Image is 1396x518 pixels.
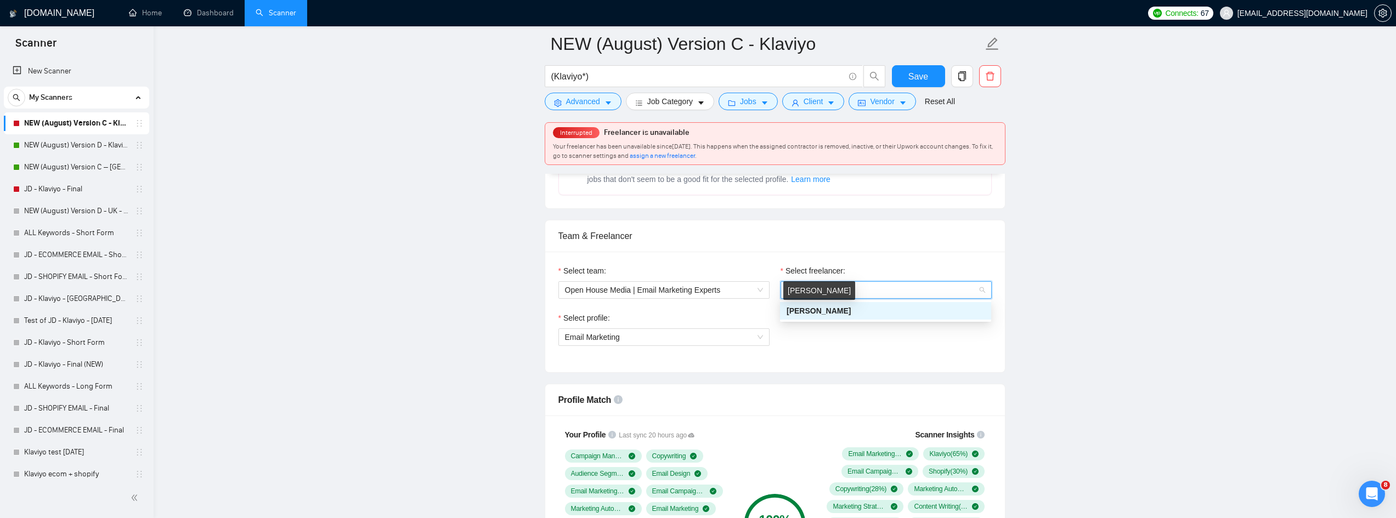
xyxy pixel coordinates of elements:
[558,265,606,277] label: Select team:
[619,430,694,441] span: Last sync 20 hours ago
[626,93,714,110] button: barsJob Categorycaret-down
[870,95,894,107] span: Vendor
[7,35,65,58] span: Scanner
[908,70,928,83] span: Save
[135,470,144,479] span: holder
[24,288,128,310] a: JD - Klaviyo - [GEOGRAPHIC_DATA] - only
[571,469,625,478] span: Audience Segmentation & Targeting
[8,94,25,101] span: search
[551,70,844,83] input: Search Freelance Jobs...
[652,487,706,496] span: Email Campaign Setup
[4,60,149,82] li: New Scanner
[24,310,128,332] a: Test of JD - Klaviyo - [DATE]
[24,200,128,222] a: NEW (August) Version D - UK - Klaviyo
[833,502,886,511] span: Marketing Strategy ( 23 %)
[635,99,643,107] span: bars
[135,229,144,237] span: holder
[915,431,974,439] span: Scanner Insights
[835,485,887,493] span: Copywriting ( 28 %)
[563,312,610,324] span: Select profile:
[553,143,993,160] span: Your freelancer has been unavailable since [DATE] . This happens when the assigned contractor is ...
[951,65,973,87] button: copy
[1381,481,1390,489] span: 8
[899,99,907,107] span: caret-down
[929,449,968,458] span: Klaviyo ( 65 %)
[847,467,901,476] span: Email Campaign Setup ( 58 %)
[557,129,596,136] span: Interrupted
[131,492,142,503] span: double-left
[952,71,973,81] span: copy
[652,452,686,460] span: Copywriting
[24,397,128,419] a: JD - SHOPIFY EMAIL - Final
[1165,7,1198,19] span: Connects:
[135,185,144,193] span: holder
[985,37,999,51] span: edit
[129,8,162,18] a: homeHome
[24,375,128,397] a: ALL Keywords - Long Form
[571,504,625,513] span: Marketing Automation
[791,173,830,185] span: Learn more
[848,449,902,458] span: Email Marketing ( 81 %)
[787,306,851,315] span: [PERSON_NAME]
[135,448,144,457] span: holder
[629,488,635,494] span: check-circle
[24,354,128,375] a: JD - Klaviyo - Final (NEW)
[608,431,616,439] span: info-circle
[24,244,128,266] a: JD - ECOMMERCE EMAIL - Short Form
[1374,9,1392,18] a: setting
[694,470,701,477] span: check-circle
[571,487,625,496] span: Email Marketing Strategy
[849,93,915,110] button: idcardVendorcaret-down
[977,431,985,439] span: info-circle
[135,426,144,435] span: holder
[782,93,845,110] button: userClientcaret-down
[24,419,128,441] a: JD - ECOMMERCE EMAIL - Final
[558,220,992,252] div: Team & Freelancer
[24,332,128,354] a: JD - Klaviyo - Short Form
[24,441,128,463] a: Klaviyo test [DATE]
[604,128,689,137] span: Freelancer is unavailable
[891,503,897,510] span: check-circle
[29,87,72,109] span: My Scanners
[24,222,128,244] a: ALL Keywords - Short Form
[629,505,635,512] span: check-circle
[914,502,968,511] span: Content Writing ( 19 %)
[24,112,128,134] a: NEW (August) Version C - Klaviyo
[1201,7,1209,19] span: 67
[783,281,855,300] div: [PERSON_NAME]
[135,294,144,303] span: holder
[972,486,979,492] span: check-circle
[972,503,979,510] span: check-circle
[719,93,778,110] button: folderJobscaret-down
[792,99,799,107] span: user
[827,99,835,107] span: caret-down
[135,338,144,347] span: holder
[8,89,25,106] button: search
[629,470,635,477] span: check-circle
[587,152,854,184] span: Extends Sardor AI by learning from your feedback and automatically qualifying jobs. The expected ...
[24,156,128,178] a: NEW (August) Version C – [GEOGRAPHIC_DATA] - Klaviyo
[13,60,140,82] a: New Scanner
[652,469,691,478] span: Email Design
[135,382,144,391] span: holder
[135,251,144,259] span: holder
[892,65,945,87] button: Save
[545,93,621,110] button: settingAdvancedcaret-down
[1223,9,1230,17] span: user
[614,395,623,404] span: info-circle
[135,119,144,128] span: holder
[858,99,866,107] span: idcard
[710,488,716,494] span: check-circle
[558,395,612,405] span: Profile Match
[256,8,296,18] a: searchScanner
[972,451,979,457] span: check-circle
[184,8,234,18] a: dashboardDashboard
[630,152,695,160] span: assign a new freelancer
[979,65,1001,87] button: delete
[135,404,144,413] span: holder
[135,141,144,150] span: holder
[24,463,128,485] a: Klaviyo ecom + shopify
[740,95,756,107] span: Jobs
[629,453,635,459] span: check-circle
[1153,9,1162,18] img: upwork-logo.png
